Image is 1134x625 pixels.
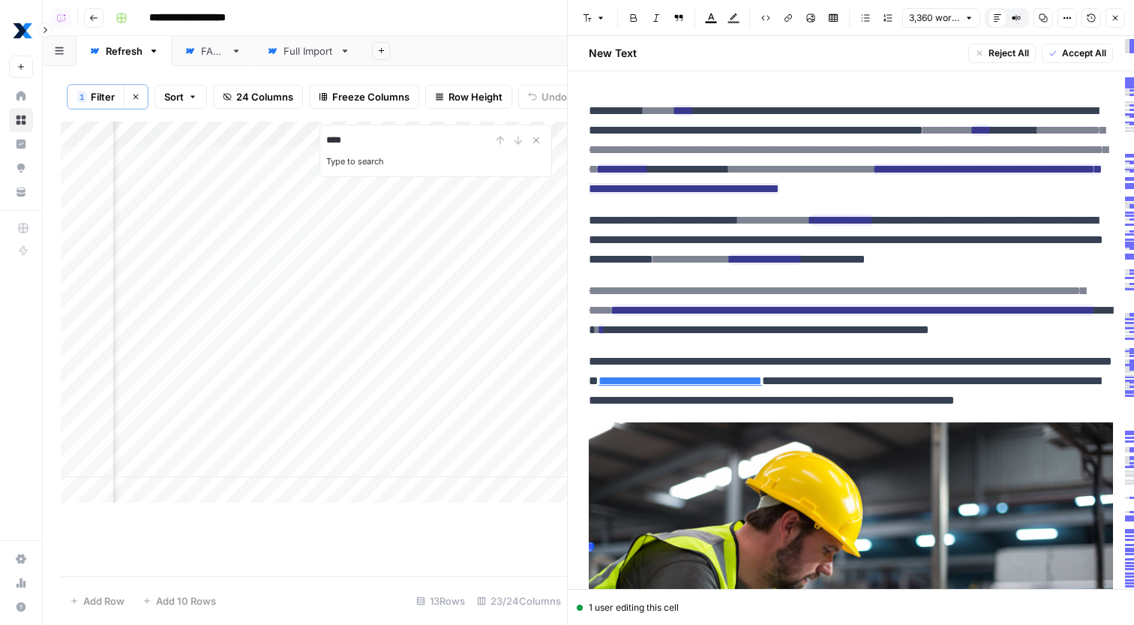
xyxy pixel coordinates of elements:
button: 3,360 words [902,8,980,28]
button: 24 Columns [213,85,303,109]
a: Usage [9,571,33,595]
button: Accept All [1042,44,1113,63]
button: Add 10 Rows [133,589,225,613]
button: Freeze Columns [309,85,419,109]
span: Add Row [83,593,124,608]
div: Full Import [283,44,334,59]
button: Row Height [425,85,512,109]
div: 13 Rows [410,589,471,613]
a: Settings [9,547,33,571]
a: Insights [9,132,33,156]
a: Refresh [76,36,172,66]
span: 3,360 words [909,11,960,25]
a: Your Data [9,180,33,204]
a: Full Import [254,36,363,66]
label: Type to search [326,156,384,167]
div: Refresh [106,44,142,59]
span: Undo [541,89,567,104]
span: Filter [91,89,115,104]
div: 1 [77,91,86,103]
button: Help + Support [9,595,33,619]
button: Workspace: MaintainX [9,12,33,50]
span: 24 Columns [236,89,293,104]
span: 1 [79,91,84,103]
span: Freeze Columns [332,89,409,104]
img: MaintainX Logo [9,17,36,44]
a: Opportunities [9,156,33,180]
span: Row Height [448,89,502,104]
span: Accept All [1062,47,1106,60]
a: FAQs [172,36,254,66]
div: 23/24 Columns [471,589,567,613]
span: Sort [164,89,184,104]
div: 1 user editing this cell [577,601,1125,614]
button: 1Filter [67,85,124,109]
span: Add 10 Rows [156,593,216,608]
a: Browse [9,108,33,132]
div: FAQs [201,44,225,59]
button: Reject All [968,44,1036,63]
button: Close Search [527,131,545,149]
h2: New Text [589,46,637,61]
a: Home [9,84,33,108]
button: Sort [154,85,207,109]
button: Add Row [61,589,133,613]
button: Undo [518,85,577,109]
span: Reject All [988,47,1029,60]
